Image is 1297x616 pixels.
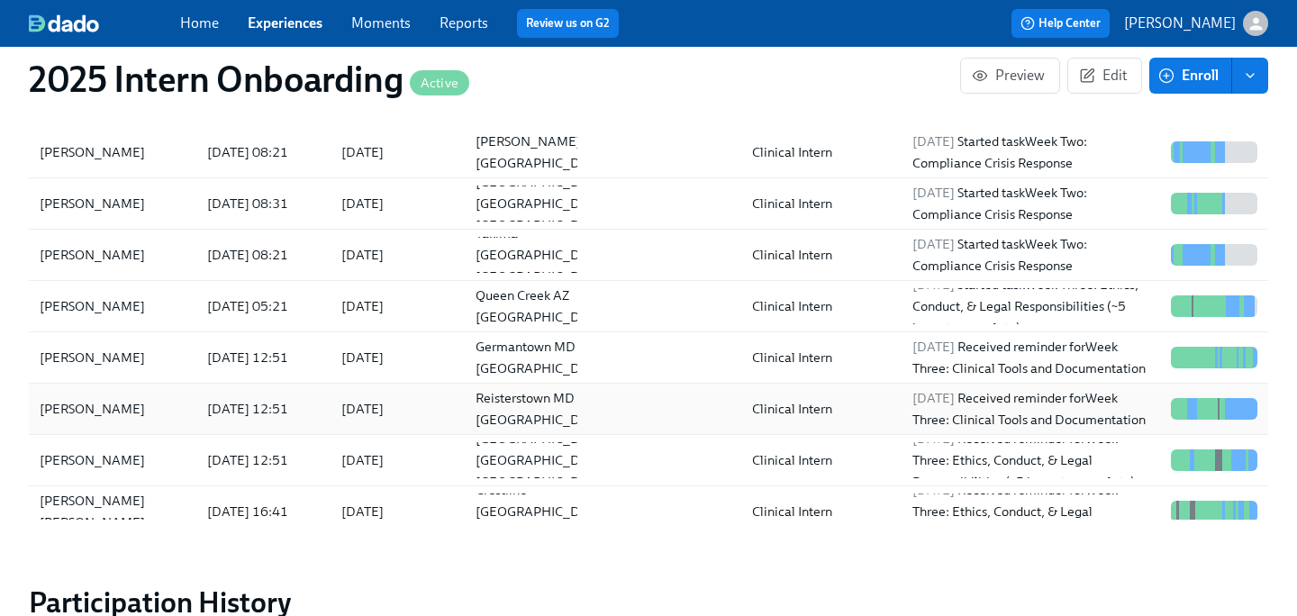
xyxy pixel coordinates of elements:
[29,178,1268,230] div: [PERSON_NAME][DATE] 08:31[DATE][GEOGRAPHIC_DATA] [GEOGRAPHIC_DATA] [GEOGRAPHIC_DATA]Clinical Inte...
[341,501,384,522] div: [DATE]
[468,479,615,544] div: Crestline [GEOGRAPHIC_DATA] [GEOGRAPHIC_DATA]
[200,295,327,317] div: [DATE] 05:21
[29,58,469,101] h1: 2025 Intern Onboarding
[341,347,384,368] div: [DATE]
[32,141,193,163] div: [PERSON_NAME]
[960,58,1060,94] button: Preview
[32,295,193,317] div: [PERSON_NAME]
[1011,9,1110,38] button: Help Center
[32,449,193,471] div: [PERSON_NAME]
[745,295,898,317] div: Clinical Intern
[745,244,898,266] div: Clinical Intern
[29,14,99,32] img: dado
[32,490,193,533] div: [PERSON_NAME] [PERSON_NAME]
[200,244,327,266] div: [DATE] 08:21
[745,193,898,214] div: Clinical Intern
[200,449,327,471] div: [DATE] 12:51
[1124,11,1268,36] button: [PERSON_NAME]
[526,14,610,32] a: Review us on G2
[29,435,1268,486] div: [PERSON_NAME][DATE] 12:51[DATE][GEOGRAPHIC_DATA] [GEOGRAPHIC_DATA] [GEOGRAPHIC_DATA]Clinical Inte...
[341,398,384,420] div: [DATE]
[745,501,898,522] div: Clinical Intern
[29,486,1268,538] div: [PERSON_NAME] [PERSON_NAME][DATE] 16:41[DATE]Crestline [GEOGRAPHIC_DATA] [GEOGRAPHIC_DATA]Clinica...
[29,230,1268,281] div: [PERSON_NAME][DATE] 08:21[DATE]Yakima [GEOGRAPHIC_DATA] [GEOGRAPHIC_DATA]Clinical Intern[DATE] St...
[905,182,1164,225] div: Started task Week Two: Compliance Crisis Response
[905,233,1164,276] div: Started task Week Two: Compliance Crisis Response
[975,67,1045,85] span: Preview
[468,285,615,328] div: Queen Creek AZ [GEOGRAPHIC_DATA]
[29,14,180,32] a: dado
[29,281,1268,332] div: [PERSON_NAME][DATE] 05:21[DATE]Queen Creek AZ [GEOGRAPHIC_DATA]Clinical Intern[DATE] Started task...
[29,332,1268,384] div: [PERSON_NAME][DATE] 12:51[DATE]Germantown MD [GEOGRAPHIC_DATA]Clinical Intern[DATE] Received remi...
[341,141,384,163] div: [DATE]
[32,193,193,214] div: [PERSON_NAME]
[912,185,955,201] span: [DATE]
[912,390,955,406] span: [DATE]
[912,339,955,355] span: [DATE]
[912,133,955,149] span: [DATE]
[200,193,327,214] div: [DATE] 08:31
[912,236,955,252] span: [DATE]
[905,274,1164,339] div: Started task Week Three: Ethics, Conduct, & Legal Responsibilities (~5 hours to complete)
[1124,14,1236,33] p: [PERSON_NAME]
[905,131,1164,174] div: Started task Week Two: Compliance Crisis Response
[200,398,327,420] div: [DATE] 12:51
[468,336,615,379] div: Germantown MD [GEOGRAPHIC_DATA]
[745,141,898,163] div: Clinical Intern
[468,387,615,430] div: Reisterstown MD [GEOGRAPHIC_DATA]
[1083,67,1127,85] span: Edit
[1067,58,1142,94] button: Edit
[905,428,1164,493] div: Received reminder for Week Three: Ethics, Conduct, & Legal Responsibilities (~5 hours to complete)
[351,14,411,32] a: Moments
[1162,67,1219,85] span: Enroll
[745,398,898,420] div: Clinical Intern
[29,384,1268,435] div: [PERSON_NAME][DATE] 12:51[DATE]Reisterstown MD [GEOGRAPHIC_DATA]Clinical Intern[DATE] Received re...
[905,387,1164,430] div: Received reminder for Week Three: Clinical Tools and Documentation
[341,449,384,471] div: [DATE]
[1149,58,1232,94] button: Enroll
[200,141,327,163] div: [DATE] 08:21
[440,14,488,32] a: Reports
[341,244,384,266] div: [DATE]
[341,193,384,214] div: [DATE]
[32,398,152,420] div: [PERSON_NAME]
[468,131,615,174] div: [PERSON_NAME] [GEOGRAPHIC_DATA]
[517,9,619,38] button: Review us on G2
[745,449,898,471] div: Clinical Intern
[200,347,327,368] div: [DATE] 12:51
[905,479,1164,544] div: Received reminder for Week Three: Ethics, Conduct, & Legal Responsibilities (~5 hours to complete)
[468,222,615,287] div: Yakima [GEOGRAPHIC_DATA] [GEOGRAPHIC_DATA]
[468,428,615,493] div: [GEOGRAPHIC_DATA] [GEOGRAPHIC_DATA] [GEOGRAPHIC_DATA]
[180,14,219,32] a: Home
[410,77,469,90] span: Active
[32,347,193,368] div: [PERSON_NAME]
[248,14,322,32] a: Experiences
[29,127,1268,178] div: [PERSON_NAME][DATE] 08:21[DATE][PERSON_NAME] [GEOGRAPHIC_DATA]Clinical Intern[DATE] Started taskW...
[1232,58,1268,94] button: enroll
[341,295,384,317] div: [DATE]
[905,336,1164,379] div: Received reminder for Week Three: Clinical Tools and Documentation
[468,171,615,236] div: [GEOGRAPHIC_DATA] [GEOGRAPHIC_DATA] [GEOGRAPHIC_DATA]
[1020,14,1101,32] span: Help Center
[200,501,327,522] div: [DATE] 16:41
[32,244,193,266] div: [PERSON_NAME]
[745,347,898,368] div: Clinical Intern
